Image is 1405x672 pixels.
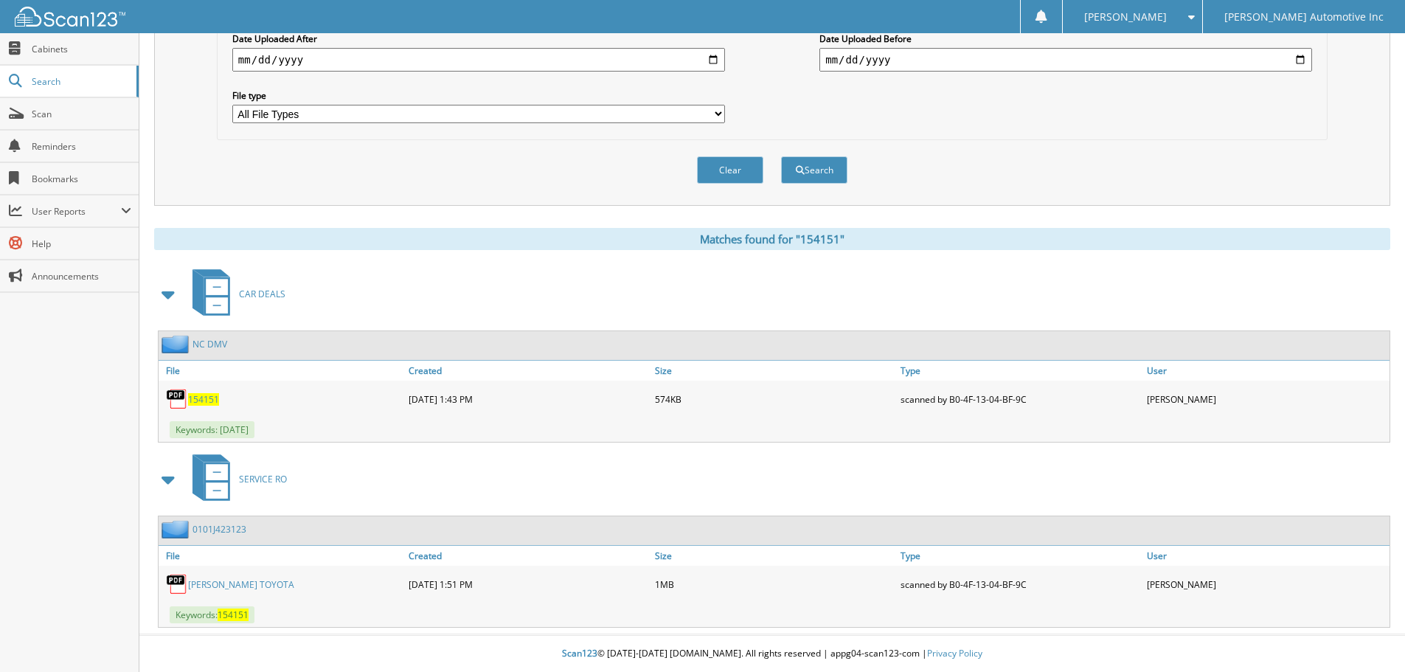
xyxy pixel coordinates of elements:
span: Search [32,75,129,88]
a: [PERSON_NAME] TOYOTA [188,578,294,591]
img: folder2.png [162,335,192,353]
span: Scan123 [562,647,597,659]
span: Reminders [32,140,131,153]
img: PDF.png [166,388,188,410]
span: SERVICE RO [239,473,287,485]
span: [PERSON_NAME] Automotive Inc [1224,13,1384,21]
input: start [232,48,725,72]
span: User Reports [32,205,121,218]
iframe: Chat Widget [1331,601,1405,672]
a: Size [651,361,898,381]
a: 0101J423123 [192,523,246,536]
span: Cabinets [32,43,131,55]
a: File [159,361,405,381]
span: 154151 [218,609,249,621]
label: File type [232,89,725,102]
img: PDF.png [166,573,188,595]
a: Created [405,361,651,381]
div: 574KB [651,384,898,414]
a: 154151 [188,393,219,406]
span: Bookmarks [32,173,131,185]
div: [PERSON_NAME] [1143,569,1390,599]
span: CAR DEALS [239,288,285,300]
div: [PERSON_NAME] [1143,384,1390,414]
div: © [DATE]-[DATE] [DOMAIN_NAME]. All rights reserved | appg04-scan123-com | [139,636,1405,672]
label: Date Uploaded Before [819,32,1312,45]
a: CAR DEALS [184,265,285,323]
span: Announcements [32,270,131,283]
span: Help [32,238,131,250]
label: Date Uploaded After [232,32,725,45]
img: folder2.png [162,520,192,538]
a: SERVICE RO [184,450,287,508]
button: Search [781,156,847,184]
a: Created [405,546,651,566]
img: scan123-logo-white.svg [15,7,125,27]
a: File [159,546,405,566]
button: Clear [697,156,763,184]
a: Type [897,361,1143,381]
span: [PERSON_NAME] [1084,13,1167,21]
a: NC DMV [192,338,227,350]
div: Matches found for "154151" [154,228,1390,250]
span: Keywords: [170,606,254,623]
a: Type [897,546,1143,566]
div: [DATE] 1:51 PM [405,569,651,599]
a: User [1143,361,1390,381]
span: Keywords: [DATE] [170,421,254,438]
span: Scan [32,108,131,120]
div: [DATE] 1:43 PM [405,384,651,414]
input: end [819,48,1312,72]
div: scanned by B0-4F-13-04-BF-9C [897,384,1143,414]
a: Privacy Policy [927,647,982,659]
div: 1MB [651,569,898,599]
a: Size [651,546,898,566]
div: scanned by B0-4F-13-04-BF-9C [897,569,1143,599]
a: User [1143,546,1390,566]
